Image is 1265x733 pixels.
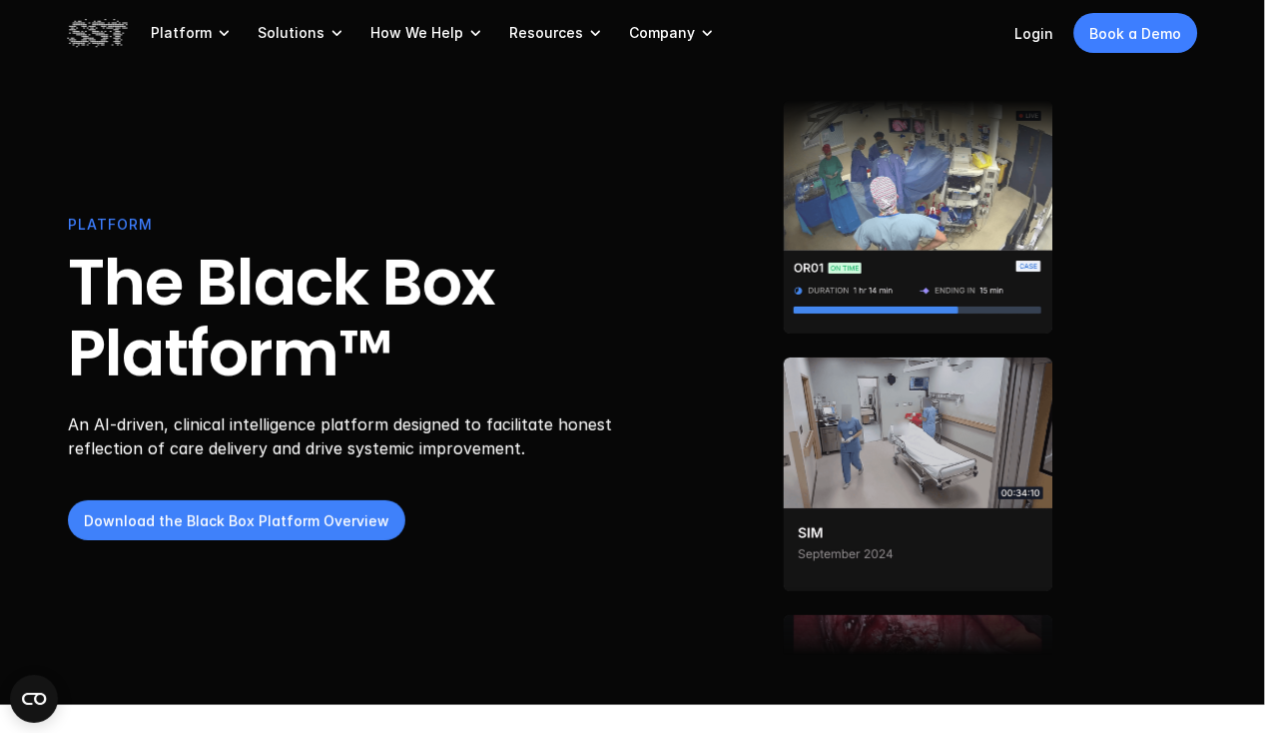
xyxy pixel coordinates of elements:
[152,24,213,42] p: Platform
[68,501,405,541] a: Download the Black Box Platform Overview
[630,24,696,42] p: Company
[10,675,58,723] button: Open CMP widget
[783,99,1051,333] img: Surgical staff in operating room
[371,24,464,42] p: How We Help
[68,16,128,50] img: SST logo
[1015,25,1054,42] a: Login
[510,24,584,42] p: Resources
[68,413,628,461] p: An AI-driven, clinical intelligence platform designed to facilitate honest reflection of care del...
[1074,13,1198,53] a: Book a Demo
[1090,23,1182,44] p: Book a Demo
[68,249,628,389] h1: The Black Box Platform™
[783,357,1051,590] img: Two people walking through a trauma bay
[259,24,325,42] p: Solutions
[68,214,153,236] p: PLATFORM
[84,510,389,531] p: Download the Black Box Platform Overview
